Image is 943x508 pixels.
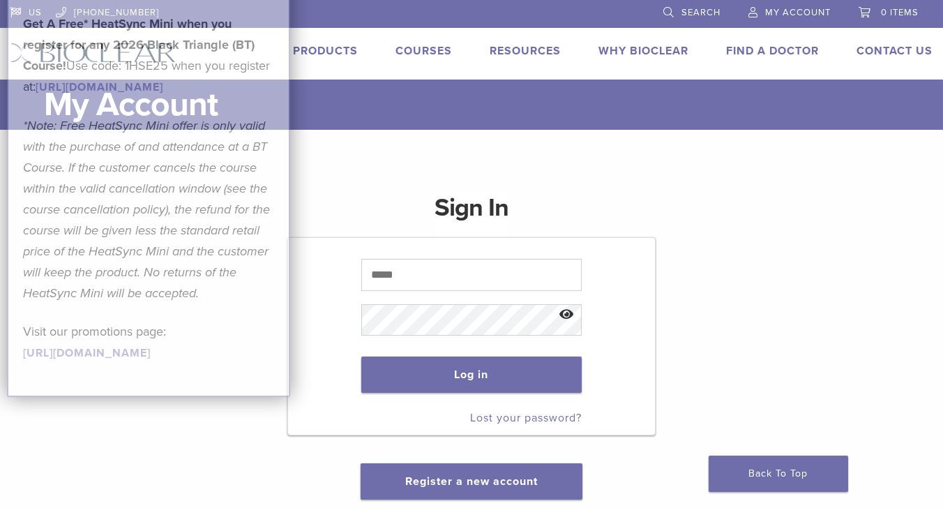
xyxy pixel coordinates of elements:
[405,475,538,488] a: Register a new account
[23,16,255,73] strong: Get A Free* HeatSync Mini when you register for any 2026 Black Triangle (BT) Course!
[395,44,452,58] a: Courses
[23,118,270,301] em: *Note: Free HeatSync Mini offer is only valid with the purchase of and attendance at a BT Course....
[23,13,274,97] p: Use code: 1HSE25 when you register at:
[765,7,831,18] span: My Account
[470,411,582,425] a: Lost your password?
[857,44,933,58] a: Contact Us
[44,80,933,130] h1: My Account
[709,456,848,492] a: Back To Top
[681,7,721,18] span: Search
[490,44,561,58] a: Resources
[36,80,163,94] a: [URL][DOMAIN_NAME]
[23,346,151,360] a: [URL][DOMAIN_NAME]
[361,357,582,393] button: Log in
[23,321,274,363] p: Visit our promotions page:
[361,463,582,500] button: Register a new account
[435,191,508,236] h1: Sign In
[881,7,919,18] span: 0 items
[293,44,358,58] a: Products
[552,297,582,333] button: Show password
[598,44,688,58] a: Why Bioclear
[726,44,819,58] a: Find A Doctor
